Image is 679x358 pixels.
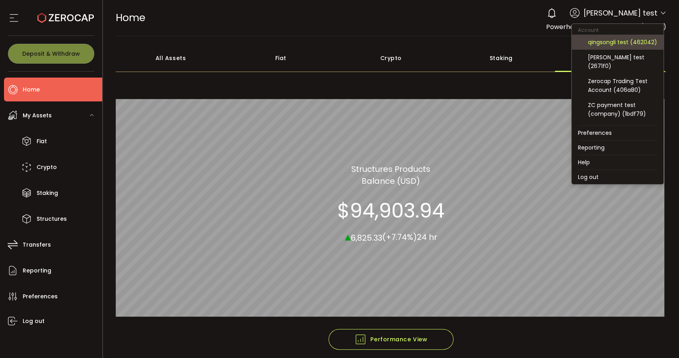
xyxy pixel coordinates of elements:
[116,11,145,25] span: Home
[572,126,663,140] li: Preferences
[572,140,663,155] li: Reporting
[588,125,657,142] div: Raw Trading Ltd (Payments) (dcf236)
[588,38,657,47] div: qingsongli test (462042)
[588,77,657,94] div: Zerocap Trading Test Account (406a80)
[22,51,80,56] span: Deposit & Withdraw
[572,155,663,169] li: Help
[337,198,444,222] section: $94,903.94
[23,291,58,302] span: Preferences
[37,136,47,147] span: Fiat
[639,320,679,358] iframe: Chat Widget
[116,44,226,72] div: All Assets
[23,84,40,95] span: Home
[8,44,94,64] button: Deposit & Withdraw
[572,27,605,33] span: Account
[556,44,666,72] div: Structured Products
[336,44,446,72] div: Crypto
[588,101,657,118] div: ZC payment test (company) (1bdf79)
[584,8,658,18] span: [PERSON_NAME] test
[37,187,58,199] span: Staking
[362,175,420,187] section: Balance (USD)
[23,239,51,251] span: Transfers
[546,22,666,31] span: Powerhouse Ventures Limited (9ea1f0)
[37,161,57,173] span: Crypto
[354,333,427,345] span: Performance View
[572,170,663,184] li: Log out
[351,163,430,175] section: Structures Products
[345,228,351,245] span: ▴
[588,53,657,70] div: [PERSON_NAME] test (2671f0)
[23,265,51,276] span: Reporting
[23,110,52,121] span: My Assets
[351,232,382,243] span: 6,825.33
[382,232,417,243] span: (+7.74%)
[446,44,556,72] div: Staking
[417,232,437,243] span: 24 hr
[226,44,336,72] div: Fiat
[37,213,67,225] span: Structures
[23,315,45,327] span: Log out
[329,329,453,350] button: Performance View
